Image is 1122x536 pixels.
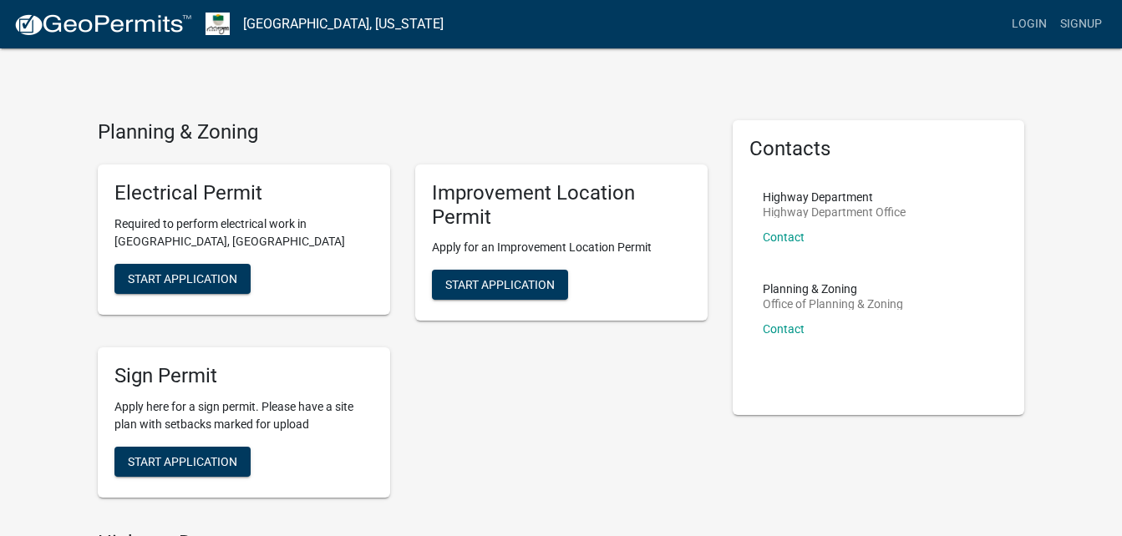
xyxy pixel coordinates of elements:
[114,364,373,388] h5: Sign Permit
[128,455,237,468] span: Start Application
[114,181,373,205] h5: Electrical Permit
[243,10,444,38] a: [GEOGRAPHIC_DATA], [US_STATE]
[763,322,805,336] a: Contact
[749,137,1008,161] h5: Contacts
[114,398,373,433] p: Apply here for a sign permit. Please have a site plan with setbacks marked for upload
[763,283,903,295] p: Planning & Zoning
[763,191,906,203] p: Highway Department
[114,215,373,250] p: Required to perform electrical work in [GEOGRAPHIC_DATA], [GEOGRAPHIC_DATA]
[114,447,251,477] button: Start Application
[114,264,251,294] button: Start Application
[128,271,237,285] span: Start Application
[432,181,691,230] h5: Improvement Location Permit
[432,239,691,256] p: Apply for an Improvement Location Permit
[763,230,805,244] a: Contact
[445,278,555,291] span: Start Application
[98,120,708,144] h4: Planning & Zoning
[1005,8,1053,40] a: Login
[432,270,568,300] button: Start Application
[763,298,903,310] p: Office of Planning & Zoning
[1053,8,1109,40] a: Signup
[763,206,906,218] p: Highway Department Office
[206,13,230,35] img: Morgan County, Indiana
